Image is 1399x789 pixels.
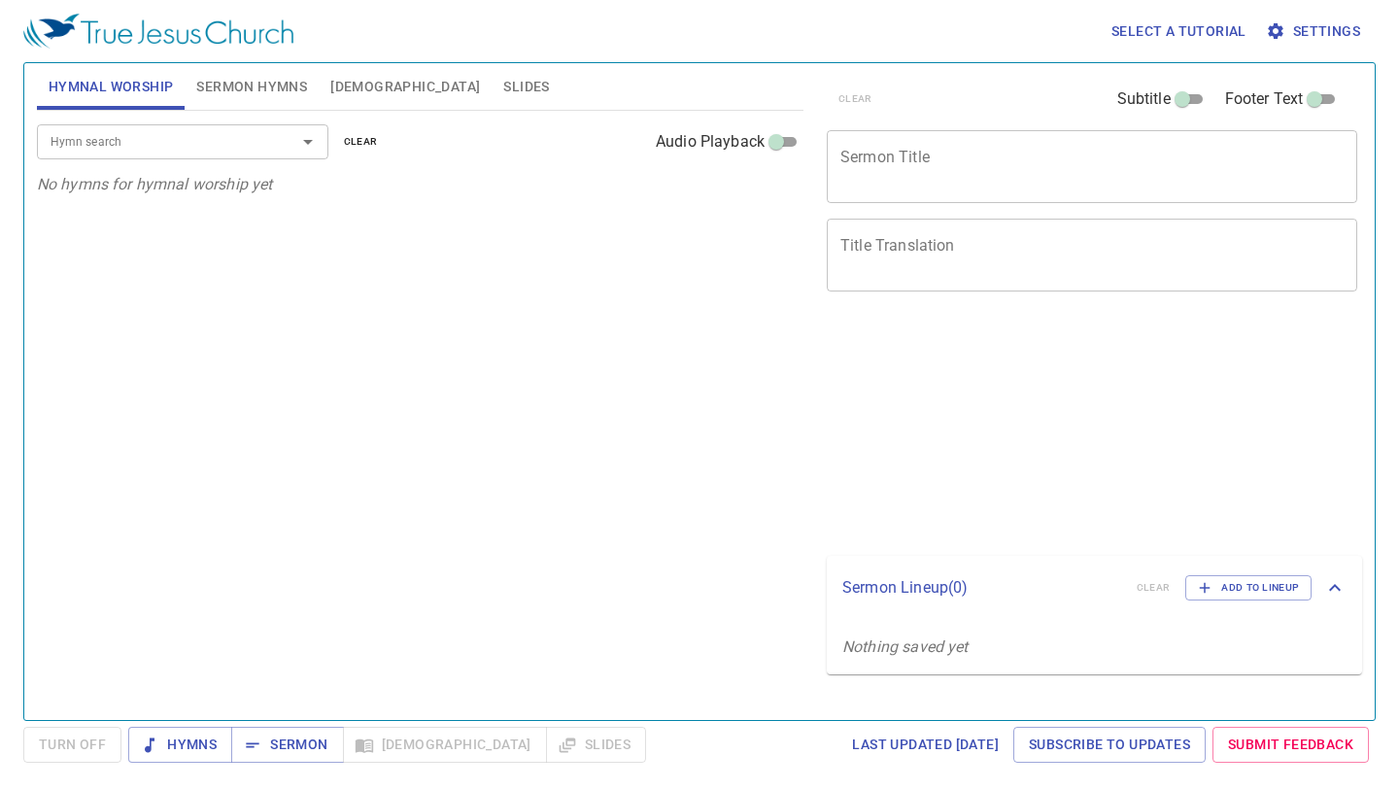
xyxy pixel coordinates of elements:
[1111,19,1246,44] span: Select a tutorial
[344,133,378,151] span: clear
[23,14,293,49] img: True Jesus Church
[1262,14,1368,50] button: Settings
[1228,733,1353,757] span: Submit Feedback
[1270,19,1360,44] span: Settings
[842,576,1121,600] p: Sermon Lineup ( 0 )
[1212,727,1369,763] a: Submit Feedback
[844,727,1007,763] a: Last updated [DATE]
[656,130,765,154] span: Audio Playback
[1013,727,1206,763] a: Subscribe to Updates
[49,75,174,99] span: Hymnal Worship
[294,128,322,155] button: Open
[247,733,327,757] span: Sermon
[1104,14,1254,50] button: Select a tutorial
[1117,87,1171,111] span: Subtitle
[144,733,217,757] span: Hymns
[503,75,549,99] span: Slides
[1225,87,1304,111] span: Footer Text
[231,727,343,763] button: Sermon
[37,175,273,193] i: No hymns for hymnal worship yet
[1198,579,1299,597] span: Add to Lineup
[842,637,969,656] i: Nothing saved yet
[330,75,480,99] span: [DEMOGRAPHIC_DATA]
[196,75,307,99] span: Sermon Hymns
[819,312,1253,549] iframe: from-child
[852,733,999,757] span: Last updated [DATE]
[128,727,232,763] button: Hymns
[827,556,1362,620] div: Sermon Lineup(0)clearAdd to Lineup
[1185,575,1312,600] button: Add to Lineup
[1029,733,1190,757] span: Subscribe to Updates
[332,130,390,154] button: clear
